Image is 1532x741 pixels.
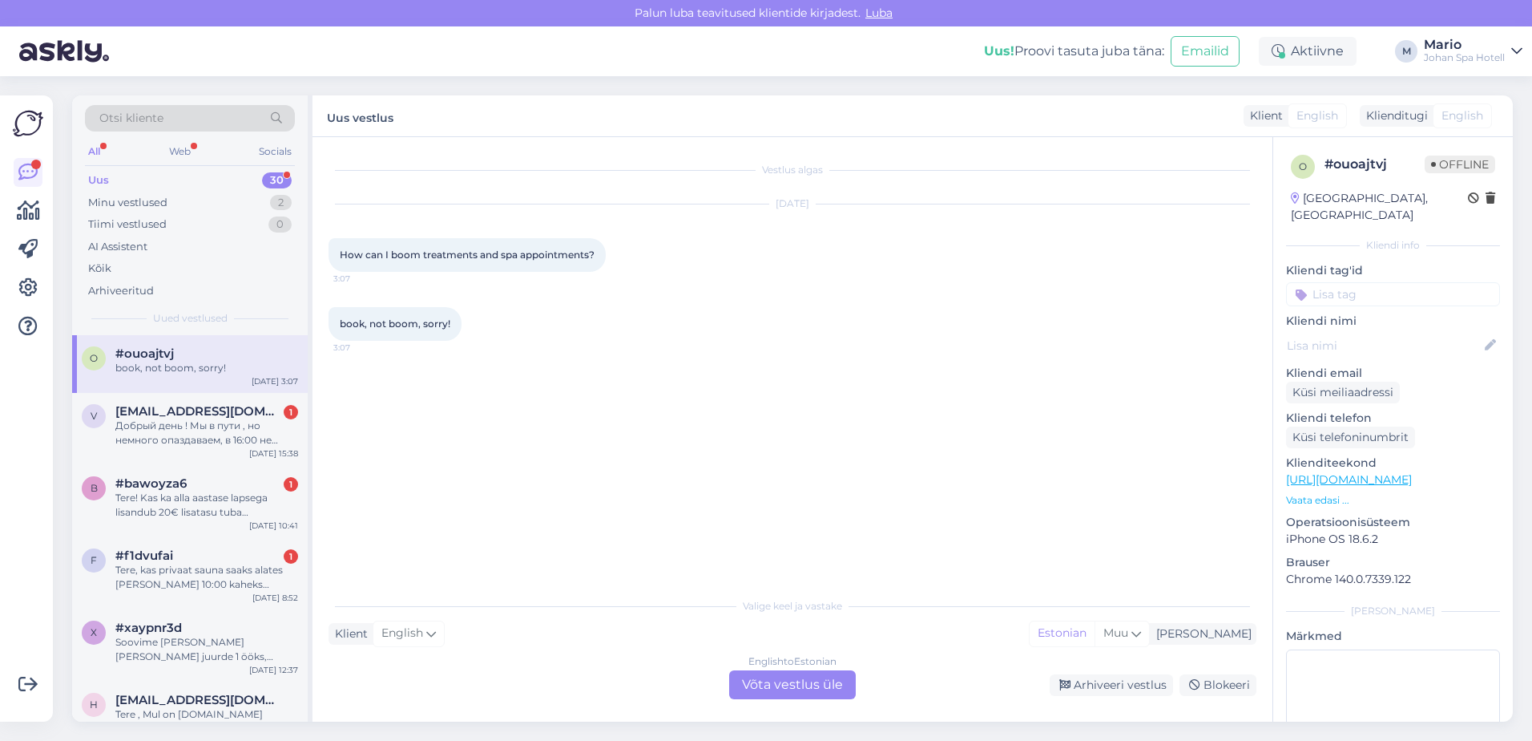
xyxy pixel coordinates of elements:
[99,110,163,127] span: Otsi kliente
[249,447,298,460] div: [DATE] 15:38
[1286,382,1400,403] div: Küsi meiliaadressi
[115,563,298,592] div: Tere, kas privaat sauna saaks alates [PERSON_NAME] 10:00 kaheks tunniks?
[115,491,298,520] div: Tere! Kas ka alla aastase lapsega lisandub 20€ lisatasu tuba broneerides?
[88,217,167,233] div: Tiimi vestlused
[329,599,1256,613] div: Valige keel ja vastake
[1424,51,1505,64] div: Johan Spa Hotell
[1286,455,1500,472] p: Klienditeekond
[1286,238,1500,253] div: Kliendi info
[327,105,393,127] label: Uus vestlus
[1179,674,1256,696] div: Blokeeri
[1150,626,1252,642] div: [PERSON_NAME]
[262,172,292,188] div: 30
[1441,107,1483,124] span: English
[1286,410,1500,427] p: Kliendi telefon
[1050,674,1173,696] div: Arhiveeri vestlus
[115,346,174,361] span: #ouoajtvj
[1424,38,1522,64] a: MarioJohan Spa Hotell
[1286,531,1500,548] p: iPhone OS 18.6.2
[984,42,1164,61] div: Proovi tasuta juba täna:
[284,549,298,564] div: 1
[329,196,1256,211] div: [DATE]
[381,625,423,642] span: English
[1286,427,1415,448] div: Küsi telefoninumbrit
[1296,107,1338,124] span: English
[115,549,173,563] span: #f1dvufai
[91,554,97,566] span: f
[333,342,393,354] span: 3:07
[329,626,368,642] div: Klient
[1360,107,1428,124] div: Klienditugi
[284,477,298,492] div: 1
[166,141,194,162] div: Web
[1286,472,1412,487] a: [URL][DOMAIN_NAME]
[340,249,595,261] span: How can I boom treatments and spa appointments?
[88,261,111,277] div: Kõik
[1103,626,1128,640] span: Muu
[340,318,450,330] span: book, not boom, sorry!
[153,311,228,326] span: Uued vestlused
[115,693,282,707] span: hannusanneli@gmail.com
[1324,155,1425,174] div: # ouoajtvj
[1425,156,1495,173] span: Offline
[329,163,1256,177] div: Vestlus algas
[270,195,292,211] div: 2
[1286,282,1500,306] input: Lisa tag
[252,592,298,604] div: [DATE] 8:52
[1030,622,1095,646] div: Estonian
[861,6,897,20] span: Luba
[1286,571,1500,588] p: Chrome 140.0.7339.122
[1299,160,1307,172] span: o
[252,375,298,387] div: [DATE] 3:07
[1395,40,1417,63] div: M
[256,141,295,162] div: Socials
[1286,365,1500,382] p: Kliendi email
[91,482,98,494] span: b
[249,664,298,676] div: [DATE] 12:37
[88,195,167,211] div: Minu vestlused
[1244,107,1283,124] div: Klient
[88,172,109,188] div: Uus
[115,476,187,491] span: #bawoyza6
[1424,38,1505,51] div: Mario
[1286,628,1500,645] p: Märkmed
[13,108,43,139] img: Askly Logo
[249,520,298,532] div: [DATE] 10:41
[333,273,393,285] span: 3:07
[729,670,856,699] div: Võta vestlus üle
[90,352,98,364] span: o
[85,141,103,162] div: All
[1291,190,1468,224] div: [GEOGRAPHIC_DATA], [GEOGRAPHIC_DATA]
[1287,337,1482,354] input: Lisa nimi
[1286,554,1500,571] p: Brauser
[90,698,98,711] span: h
[88,239,147,255] div: AI Assistent
[1259,37,1357,66] div: Aktiivne
[115,404,282,419] span: vladocek@inbox.lv
[268,217,292,233] div: 0
[115,361,298,375] div: book, not boom, sorry!
[115,707,298,736] div: Tere , Mul on [DOMAIN_NAME] kinkekaart õhtusöögile 2 inimesele. Kas oleks võimalik broneerida lau...
[1286,493,1500,508] p: Vaata edasi ...
[1286,262,1500,279] p: Kliendi tag'id
[88,283,154,299] div: Arhiveeritud
[1286,313,1500,330] p: Kliendi nimi
[91,626,97,638] span: x
[1171,36,1240,67] button: Emailid
[284,405,298,419] div: 1
[1286,514,1500,531] p: Operatsioonisüsteem
[91,410,97,422] span: v
[115,635,298,664] div: Soovime [PERSON_NAME] [PERSON_NAME] juurde 1 ööks, kasutada ka spa mõnusid
[1286,604,1500,618] div: [PERSON_NAME]
[115,419,298,447] div: Добрый день ! Мы в пути , но немного опаздаваем, в 16:00 не успеем. С уважением [PERSON_NAME] [PH...
[115,621,182,635] span: #xaypnr3d
[748,654,837,669] div: English to Estonian
[984,43,1014,59] b: Uus!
